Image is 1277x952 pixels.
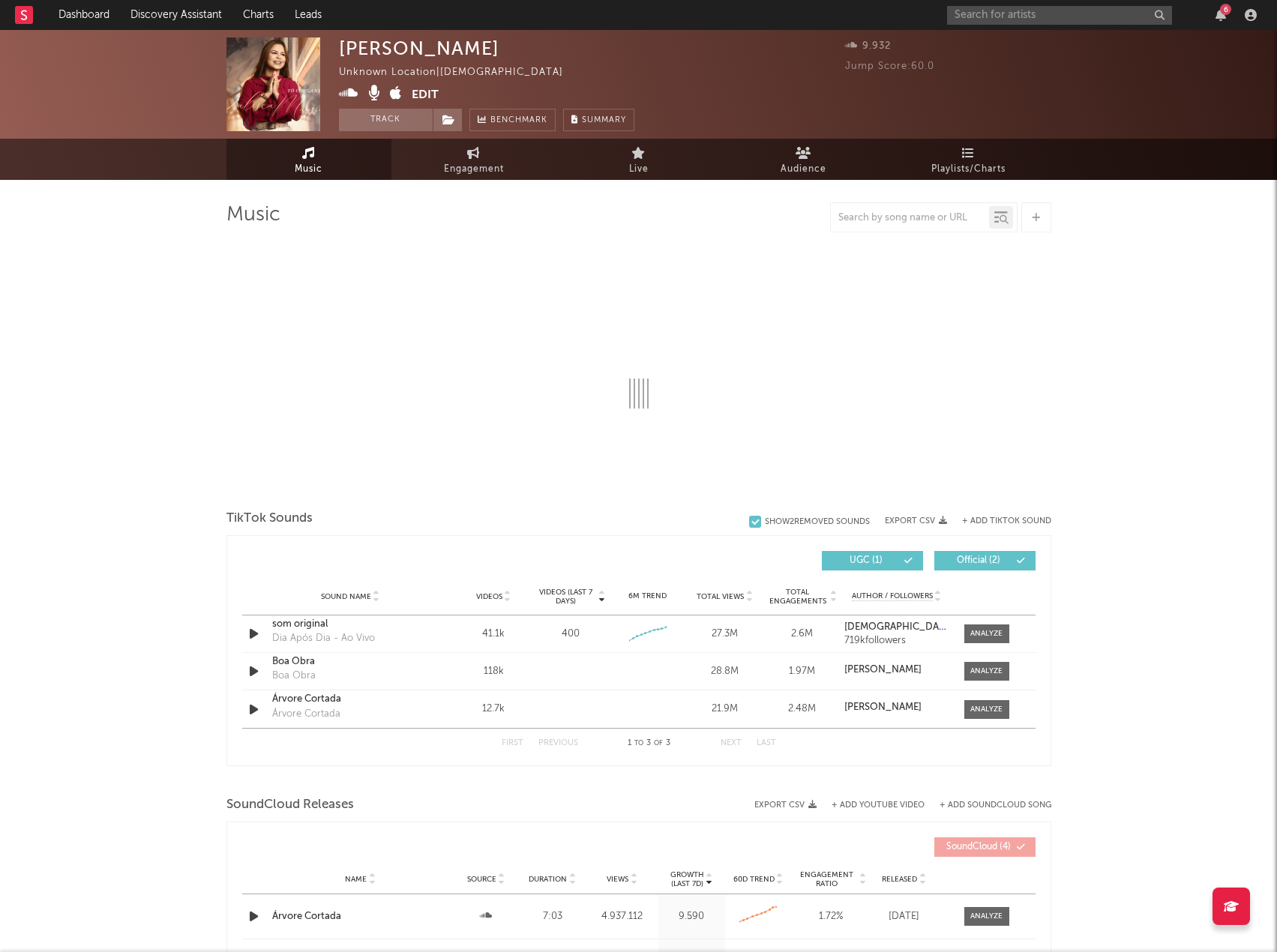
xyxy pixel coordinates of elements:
[886,139,1051,180] a: Playlists/Charts
[562,627,580,642] div: 400
[931,160,1006,178] span: Playlists/Charts
[817,801,925,810] div: + Add YouTube Video
[757,739,776,747] button: Last
[882,875,917,884] span: Released
[467,875,496,884] span: Source
[272,669,316,684] div: Boa Obra
[444,160,504,178] span: Engagement
[844,702,922,712] strong: [PERSON_NAME]
[767,702,837,717] div: 2.48M
[272,654,429,669] a: Boa Obra
[523,909,583,924] div: 7:03
[272,707,340,722] div: Árvore Cortada
[339,37,499,59] div: [PERSON_NAME]
[629,160,649,178] span: Live
[844,636,949,646] div: 719k followers
[339,64,580,82] div: Unknown Location | [DEMOGRAPHIC_DATA]
[412,85,439,104] button: Edit
[874,909,934,924] div: [DATE]
[556,139,721,180] a: Live
[832,556,901,565] span: UGC ( 1 )
[831,212,989,224] input: Search by song name or URL
[767,664,837,679] div: 1.97M
[321,592,371,601] span: Sound Name
[885,516,947,525] button: Export CSV
[502,739,523,747] button: First
[697,592,744,601] span: Total Views
[535,588,596,606] span: Videos (last 7 days)
[339,109,433,131] button: Track
[940,801,1051,810] button: + Add SoundCloud Song
[670,870,704,879] p: Growth
[844,702,949,713] a: [PERSON_NAME]
[754,801,817,810] button: Export CSV
[563,109,634,131] button: Summary
[944,556,1013,565] span: Official ( 2 )
[947,517,1051,525] button: + Add TikTok Sound
[459,664,529,679] div: 118k
[944,843,1013,852] span: ( 4 )
[226,139,391,180] a: Music
[662,909,721,924] div: 9.590
[476,592,502,601] span: Videos
[226,796,354,814] span: SoundCloud Releases
[845,61,934,71] span: Jump Score: 60.0
[582,116,626,124] span: Summary
[844,665,922,675] strong: [PERSON_NAME]
[272,631,375,646] div: Dia Após Dia - Ao Vivo
[345,875,367,884] span: Name
[607,875,628,884] span: Views
[934,551,1036,570] button: Official(2)
[391,139,556,180] a: Engagement
[721,139,886,180] a: Audience
[295,160,322,178] span: Music
[272,617,429,632] a: som original
[459,702,529,717] div: 12.7k
[613,591,682,602] div: 6M Trend
[845,41,891,51] span: 9.932
[721,739,742,747] button: Next
[934,837,1036,857] button: SoundCloud(4)
[781,160,826,178] span: Audience
[1220,4,1231,15] div: 6
[832,801,925,810] button: + Add YouTube Video
[796,909,867,924] div: 1.72 %
[767,588,828,606] span: Total Engagements
[844,622,979,632] strong: [DEMOGRAPHIC_DATA]clipes
[852,591,933,601] span: Author / Followers
[459,627,529,642] div: 41.1k
[947,6,1172,25] input: Search for artists
[844,665,949,675] a: [PERSON_NAME]
[844,622,949,633] a: [DEMOGRAPHIC_DATA]clipes
[469,109,556,131] a: Benchmark
[767,627,837,642] div: 2.6M
[690,664,760,679] div: 28.8M
[490,112,547,130] span: Benchmark
[925,801,1051,810] button: + Add SoundCloud Song
[946,843,997,852] span: SoundCloud
[272,909,449,924] a: Árvore Cortada
[690,627,760,642] div: 27.3M
[733,875,775,884] span: 60D Trend
[962,517,1051,525] button: + Add TikTok Sound
[796,870,858,888] span: Engagement Ratio
[765,517,870,527] div: Show 2 Removed Sounds
[690,702,760,717] div: 21.9M
[538,739,578,747] button: Previous
[1216,9,1226,21] button: 6
[822,551,923,570] button: UGC(1)
[654,740,663,747] span: of
[529,875,567,884] span: Duration
[272,692,429,707] a: Árvore Cortada
[589,909,655,924] div: 4.937.112
[608,735,691,753] div: 1 3 3
[670,879,704,888] p: (Last 7d)
[226,510,313,528] span: TikTok Sounds
[634,740,643,747] span: to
